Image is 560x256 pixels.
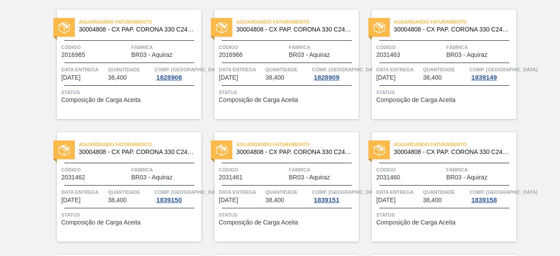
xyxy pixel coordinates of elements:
[108,74,127,81] span: 38,400
[61,210,199,219] span: Status
[61,52,85,58] span: 2016965
[108,65,153,74] span: Quantidade
[79,140,201,149] span: Aguardando Faturamento
[312,74,341,81] div: 1828909
[154,196,183,203] div: 1839150
[289,43,357,52] span: Fábrica
[201,10,359,119] a: statusAguardando Faturamento30004808 - CX PAP. CORONA 330 C24 WAVECódigo2016966FábricaBR03 - Aqui...
[219,197,238,203] span: 18/10/2025
[61,219,140,226] span: Composição de Carga Aceita
[376,65,421,74] span: Data entrega
[376,188,421,196] span: Data entrega
[154,188,199,203] a: Comp. [GEOGRAPHIC_DATA]1839150
[376,52,400,58] span: 2031463
[219,74,238,81] span: 02/10/2025
[201,132,359,242] a: statusAguardando Faturamento30004808 - CX PAP. CORONA 330 C24 WAVECódigo2031461FábricaBR03 - Aqui...
[108,197,127,203] span: 38,400
[61,43,129,52] span: Código
[376,174,400,181] span: 2031460
[131,43,199,52] span: Fábrica
[79,149,194,155] span: 30004808 - CX PAP. CORONA 330 C24 WAVE
[359,132,516,242] a: statusAguardando Faturamento30004808 - CX PAP. CORONA 330 C24 WAVECódigo2031460FábricaBR03 - Aqui...
[266,74,284,81] span: 38,400
[289,165,357,174] span: Fábrica
[79,26,194,33] span: 30004808 - CX PAP. CORONA 330 C24 WAVE
[154,74,183,81] div: 1828908
[376,197,395,203] span: 20/10/2025
[312,65,357,81] a: Comp. [GEOGRAPHIC_DATA]1828909
[469,188,514,203] a: Comp. [GEOGRAPHIC_DATA]1839158
[61,74,80,81] span: 01/10/2025
[61,65,106,74] span: Data entrega
[374,22,385,33] img: status
[219,219,298,226] span: Composição de Carga Aceita
[44,10,201,119] a: statusAguardando Faturamento30004808 - CX PAP. CORONA 330 C24 WAVECódigo2016965FábricaBR03 - Aqui...
[469,188,537,196] span: Comp. Carga
[394,26,509,33] span: 30004808 - CX PAP. CORONA 330 C24 WAVE
[376,97,455,103] span: Composição de Carga Aceita
[154,65,222,74] span: Comp. Carga
[219,52,243,58] span: 2016966
[236,149,352,155] span: 30004808 - CX PAP. CORONA 330 C24 WAVE
[79,18,201,26] span: Aguardando Faturamento
[469,74,498,81] div: 1839149
[312,188,380,196] span: Comp. Carga
[446,165,514,174] span: Fábrica
[61,188,106,196] span: Data entrega
[219,174,243,181] span: 2031461
[394,18,516,26] span: Aguardando Faturamento
[108,188,153,196] span: Quantidade
[423,65,468,74] span: Quantidade
[59,22,70,33] img: status
[216,144,227,156] img: status
[236,26,352,33] span: 30004808 - CX PAP. CORONA 330 C24 WAVE
[446,174,487,181] span: BR03 - Aquiraz
[219,210,357,219] span: Status
[61,88,199,97] span: Status
[61,174,85,181] span: 2031462
[44,132,201,242] a: statusAguardando Faturamento30004808 - CX PAP. CORONA 330 C24 WAVECódigo2031462FábricaBR03 - Aqui...
[219,165,287,174] span: Código
[289,52,330,58] span: BR03 - Aquiraz
[469,196,498,203] div: 1839158
[61,197,80,203] span: 17/10/2025
[131,174,172,181] span: BR03 - Aquiraz
[394,149,509,155] span: 30004808 - CX PAP. CORONA 330 C24 WAVE
[423,74,442,81] span: 38,400
[469,65,537,74] span: Comp. Carga
[266,197,284,203] span: 38,400
[376,43,444,52] span: Código
[469,65,514,81] a: Comp. [GEOGRAPHIC_DATA]1839149
[376,210,514,219] span: Status
[312,65,380,74] span: Comp. Carga
[446,43,514,52] span: Fábrica
[312,196,341,203] div: 1839151
[216,22,227,33] img: status
[289,174,330,181] span: BR03 - Aquiraz
[236,18,359,26] span: Aguardando Faturamento
[131,52,172,58] span: BR03 - Aquiraz
[374,144,385,156] img: status
[423,188,468,196] span: Quantidade
[219,43,287,52] span: Código
[131,165,199,174] span: Fábrica
[312,188,357,203] a: Comp. [GEOGRAPHIC_DATA]1839151
[61,165,129,174] span: Código
[236,140,359,149] span: Aguardando Faturamento
[266,65,310,74] span: Quantidade
[219,88,357,97] span: Status
[59,144,70,156] img: status
[423,197,442,203] span: 38,400
[376,74,395,81] span: 16/10/2025
[359,10,516,119] a: statusAguardando Faturamento30004808 - CX PAP. CORONA 330 C24 WAVECódigo2031463FábricaBR03 - Aqui...
[376,219,455,226] span: Composição de Carga Aceita
[446,52,487,58] span: BR03 - Aquiraz
[154,188,222,196] span: Comp. Carga
[394,140,516,149] span: Aguardando Faturamento
[266,188,310,196] span: Quantidade
[154,65,199,81] a: Comp. [GEOGRAPHIC_DATA]1828908
[61,97,140,103] span: Composição de Carga Aceita
[219,65,263,74] span: Data entrega
[376,88,514,97] span: Status
[219,97,298,103] span: Composição de Carga Aceita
